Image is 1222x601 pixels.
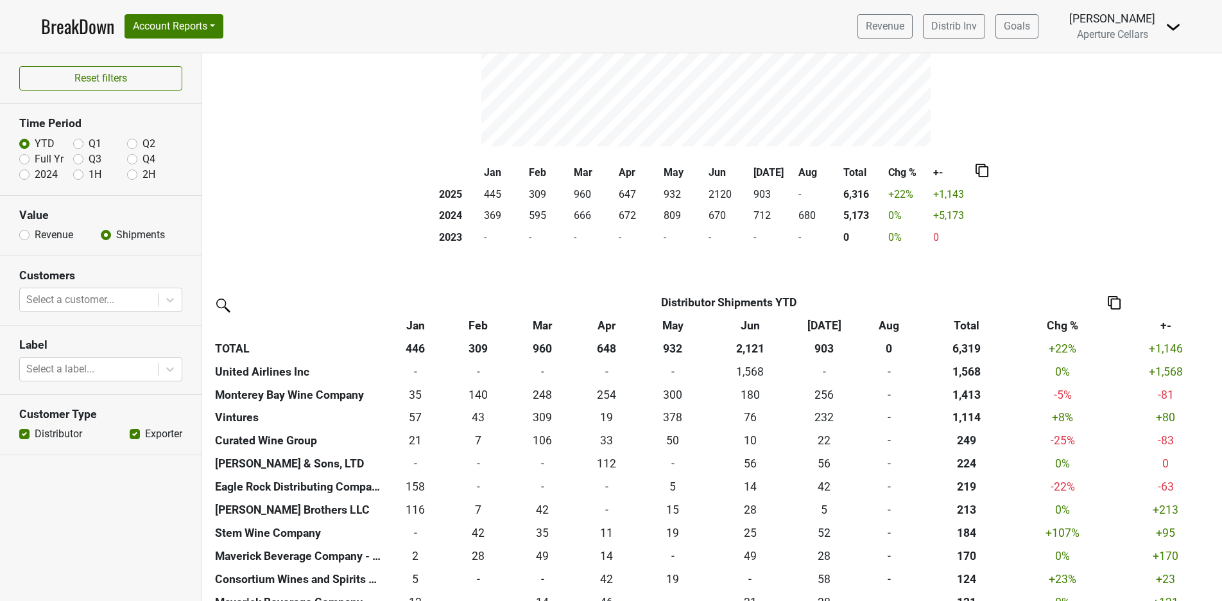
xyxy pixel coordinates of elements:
td: 21 [384,430,447,453]
th: &nbsp;: activate to sort column ascending [212,314,384,337]
h3: Time Period [19,117,182,130]
td: 300 [638,383,707,406]
td: -25 % [1011,430,1114,453]
td: 58 [793,568,856,591]
th: Aug [796,162,841,184]
th: Jun [706,162,751,184]
label: Q1 [89,136,101,152]
th: [PERSON_NAME] & Sons, LTD [212,453,384,476]
td: - [571,227,616,248]
td: - [384,360,447,383]
button: Account Reports [125,14,223,39]
td: 35 [510,522,575,545]
td: -81 [1114,383,1218,406]
td: - [510,568,575,591]
th: 1,568 [922,360,1011,383]
td: - [856,383,922,406]
td: - [856,453,922,476]
label: Full Yr [35,152,64,167]
td: 5 [793,499,856,522]
span: +22% [1049,342,1076,355]
td: 903 [751,184,796,205]
label: Q2 [142,136,155,152]
td: 33 [575,430,638,453]
th: TOTAL [212,337,384,360]
th: 1,114 [922,406,1011,430]
th: 903 [793,337,856,360]
th: Monterey Bay Wine Company [212,383,384,406]
td: - [384,453,447,476]
td: 28 [707,499,793,522]
label: YTD [35,136,55,152]
td: -22 % [1011,476,1114,499]
td: +95 [1114,522,1218,545]
td: 0 % [886,205,931,227]
td: 56 [707,453,793,476]
h3: Label [19,338,182,352]
td: +170 [1114,545,1218,568]
td: 2 [384,545,447,568]
th: +- [931,162,976,184]
td: 7 [447,430,510,453]
td: - [706,227,751,248]
th: 1,413 [922,383,1011,406]
td: -5 % [1011,383,1114,406]
td: +23 % [1011,568,1114,591]
td: 25 [707,522,793,545]
td: 369 [481,205,526,227]
td: 52 [793,522,856,545]
th: Jun: activate to sort column ascending [707,314,793,337]
td: - [856,406,922,430]
a: BreakDown [41,13,114,40]
th: Chg % [886,162,931,184]
td: 14 [707,476,793,499]
div: [PERSON_NAME] [1069,10,1155,27]
th: 0 [856,337,922,360]
label: 1H [89,167,101,182]
td: +22 % [886,184,931,205]
th: Total: activate to sort column ascending [922,314,1011,337]
td: - [856,568,922,591]
td: - [856,476,922,499]
td: 49 [510,545,575,568]
td: 647 [616,184,661,205]
th: Consortium Wines and Spirits - Ocala FL [212,568,384,591]
th: 2023 [436,227,481,248]
th: Vintures [212,406,384,430]
label: 2024 [35,167,58,182]
td: 112 [575,453,638,476]
th: 932 [638,337,707,360]
td: 57 [384,406,447,430]
td: - [510,453,575,476]
h3: Customers [19,269,182,283]
td: - [447,568,510,591]
th: Feb: activate to sort column ascending [447,314,510,337]
button: Reset filters [19,66,182,91]
td: - [575,499,638,522]
td: - [661,227,706,248]
td: 158 [384,476,447,499]
td: 0 % [886,227,931,248]
td: - [510,476,575,499]
label: Exporter [145,426,182,442]
td: 42 [447,522,510,545]
th: 648 [575,337,638,360]
td: - [575,360,638,383]
td: - [510,360,575,383]
a: Goals [995,14,1038,39]
td: - [575,476,638,499]
th: [DATE] [751,162,796,184]
th: Jan [481,162,526,184]
td: +5,173 [931,205,976,227]
td: 42 [510,499,575,522]
th: 446 [384,337,447,360]
th: 219 [922,476,1011,499]
td: - [447,453,510,476]
td: - [638,453,707,476]
td: - [447,360,510,383]
th: May [661,162,706,184]
td: 595 [526,205,571,227]
td: 0 % [1011,360,1114,383]
td: 19 [638,568,707,591]
th: Jul: activate to sort column ascending [793,314,856,337]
